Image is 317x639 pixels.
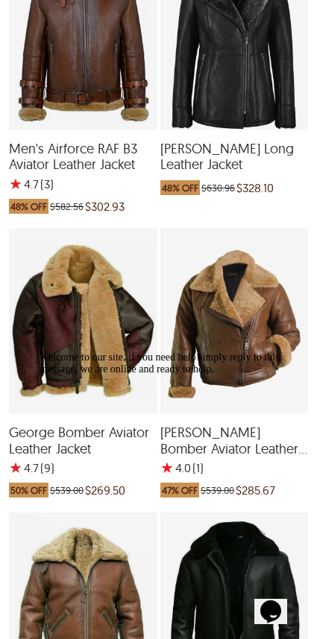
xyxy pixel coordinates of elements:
[6,6,246,29] span: Welcome to our site, if you need help simply reply to this message, we are online and ready to help.
[9,177,22,191] label: 1 rating
[9,404,157,505] a: George Bomber Aviator Leather Jacket with a 4.666666666666667 Star Rating 9 Product Review which ...
[9,460,22,475] label: 1 rating
[50,199,84,214] span: $582.56
[201,180,235,195] span: $630.96
[9,199,48,214] span: 48% OFF
[6,6,274,30] div: Welcome to our site, if you need help simply reply to this message, we are online and ready to help.
[160,180,200,195] span: 48% OFF
[160,141,309,173] span: Deborah Shearling Long Leather Jacket
[160,120,309,203] a: Deborah Shearling Long Leather Jacket which was at a price of $630.96, now after discount the pri...
[254,579,302,624] iframe: chat widget
[24,460,39,475] label: 4.7
[85,199,125,214] span: $302.93
[9,120,157,221] a: Men's Airforce RAF B3 Aviator Leather Jacket with a 4.666666666666667 Star Rating 3 Product Revie...
[236,180,274,195] span: $328.10
[40,177,54,191] span: )
[9,483,48,497] span: 50% OFF
[34,346,302,572] iframe: chat widget
[24,177,39,191] label: 4.7
[9,425,157,457] span: George Bomber Aviator Leather Jacket
[9,141,157,173] span: Men's Airforce RAF B3 Aviator Leather Jacket
[40,177,50,191] span: (3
